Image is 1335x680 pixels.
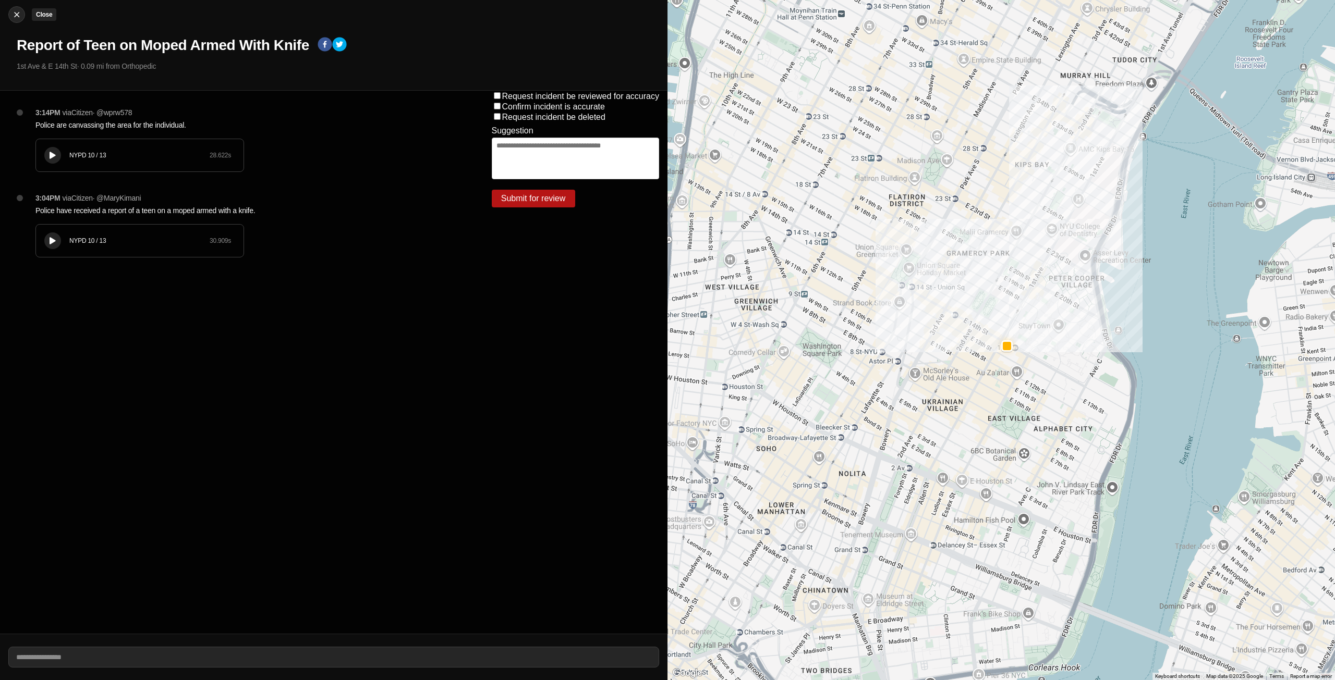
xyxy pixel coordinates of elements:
a: Terms [1269,673,1284,679]
p: via Citizen · @ wprw578 [63,107,132,118]
div: NYPD 10 / 13 [69,237,210,245]
label: Confirm incident is accurate [502,102,605,111]
p: Police have received a report of a teen on a moped armed with a knife. [35,205,450,216]
h1: Report of Teen on Moped Armed With Knife [17,36,309,55]
img: Google [670,666,705,680]
button: twitter [332,37,347,54]
button: Submit for review [492,190,575,207]
div: 28.622 s [210,151,231,159]
div: 30.909 s [210,237,231,245]
a: Report a map error [1290,673,1332,679]
small: Close [36,11,52,18]
label: Request incident be deleted [502,113,605,121]
p: Police are canvassing the area for the individual. [35,120,450,130]
span: Map data ©2025 Google [1206,673,1263,679]
p: 3:14PM [35,107,60,118]
label: Request incident be reviewed for accuracy [502,92,660,101]
a: Open this area in Google Maps (opens a new window) [670,666,705,680]
p: 1st Ave & E 14th St · 0.09 mi from Orthopedic [17,61,659,71]
label: Suggestion [492,126,533,135]
button: facebook [318,37,332,54]
p: via Citizen · @ MaryKimani [63,193,141,203]
button: Keyboard shortcuts [1155,673,1200,680]
p: 3:04PM [35,193,60,203]
img: cancel [11,9,22,20]
div: NYPD 10 / 13 [69,151,210,159]
button: cancelClose [8,6,25,23]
